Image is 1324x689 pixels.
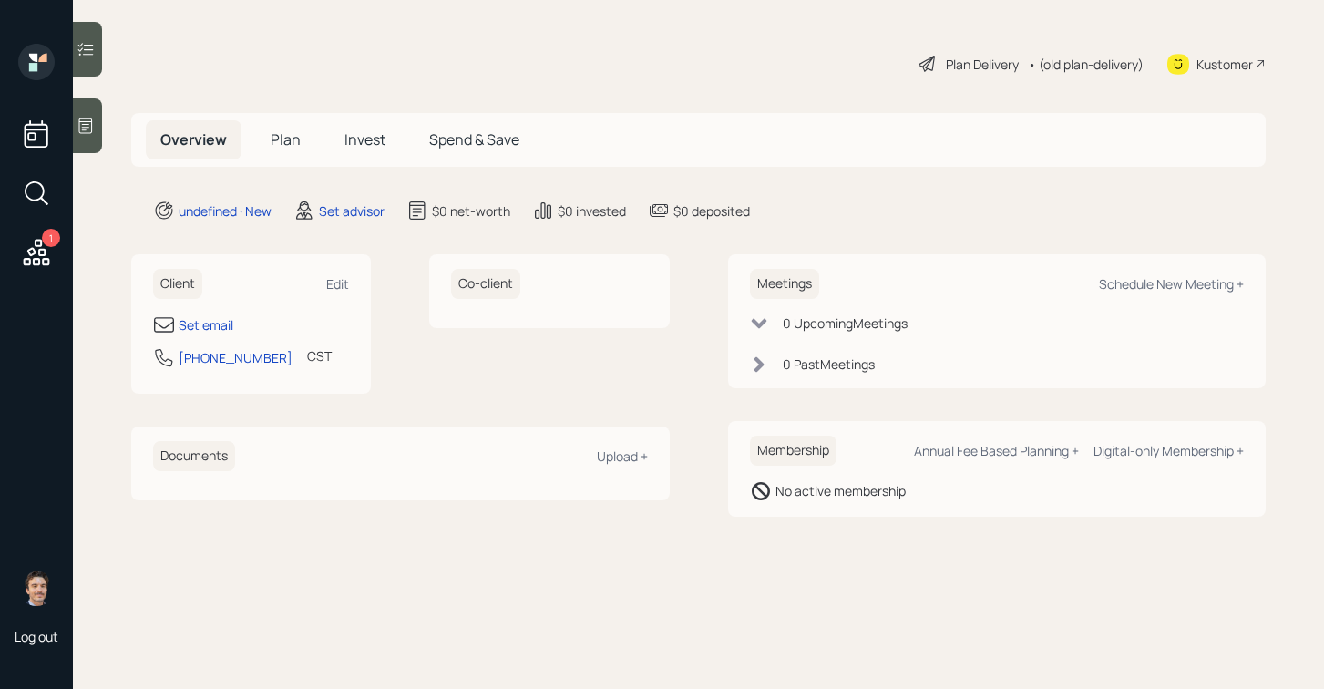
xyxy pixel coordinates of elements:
[15,628,58,645] div: Log out
[153,269,202,299] h6: Client
[783,314,908,333] div: 0 Upcoming Meeting s
[179,201,272,221] div: undefined · New
[775,481,906,500] div: No active membership
[914,442,1079,459] div: Annual Fee Based Planning +
[432,201,510,221] div: $0 net-worth
[18,570,55,606] img: robby-grisanti-headshot.png
[451,269,520,299] h6: Co-client
[1196,55,1253,74] div: Kustomer
[750,269,819,299] h6: Meetings
[429,129,519,149] span: Spend & Save
[307,346,332,365] div: CST
[160,129,227,149] span: Overview
[1028,55,1144,74] div: • (old plan-delivery)
[42,229,60,247] div: 1
[597,447,648,465] div: Upload +
[946,55,1019,74] div: Plan Delivery
[271,129,301,149] span: Plan
[319,201,385,221] div: Set advisor
[558,201,626,221] div: $0 invested
[1093,442,1244,459] div: Digital-only Membership +
[179,315,233,334] div: Set email
[1099,275,1244,293] div: Schedule New Meeting +
[750,436,836,466] h6: Membership
[179,348,293,367] div: [PHONE_NUMBER]
[153,441,235,471] h6: Documents
[344,129,385,149] span: Invest
[326,275,349,293] div: Edit
[783,355,875,374] div: 0 Past Meeting s
[673,201,750,221] div: $0 deposited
